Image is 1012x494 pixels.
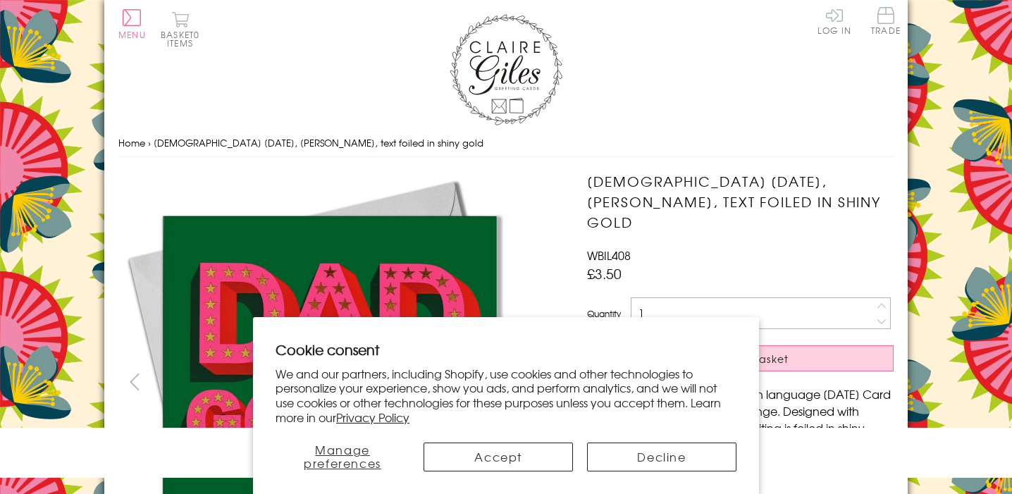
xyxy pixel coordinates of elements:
[336,409,409,426] a: Privacy Policy
[424,443,573,471] button: Accept
[276,366,736,425] p: We and our partners, including Shopify, use cookies and other technologies to personalize your ex...
[148,136,151,149] span: ›
[587,307,621,320] label: Quantity
[871,7,901,35] span: Trade
[118,366,150,397] button: prev
[587,264,622,283] span: £3.50
[304,441,381,471] span: Manage preferences
[587,171,894,232] h1: [DEMOGRAPHIC_DATA] [DATE], [PERSON_NAME], text foiled in shiny gold
[154,136,483,149] span: [DEMOGRAPHIC_DATA] [DATE], [PERSON_NAME], text foiled in shiny gold
[276,443,409,471] button: Manage preferences
[118,136,145,149] a: Home
[167,28,199,49] span: 0 items
[161,11,199,47] button: Basket0 items
[817,7,851,35] a: Log In
[587,247,631,264] span: WBIL408
[118,9,146,39] button: Menu
[450,14,562,125] img: Claire Giles Greetings Cards
[587,443,736,471] button: Decline
[118,28,146,41] span: Menu
[871,7,901,37] a: Trade
[118,129,894,158] nav: breadcrumbs
[276,340,736,359] h2: Cookie consent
